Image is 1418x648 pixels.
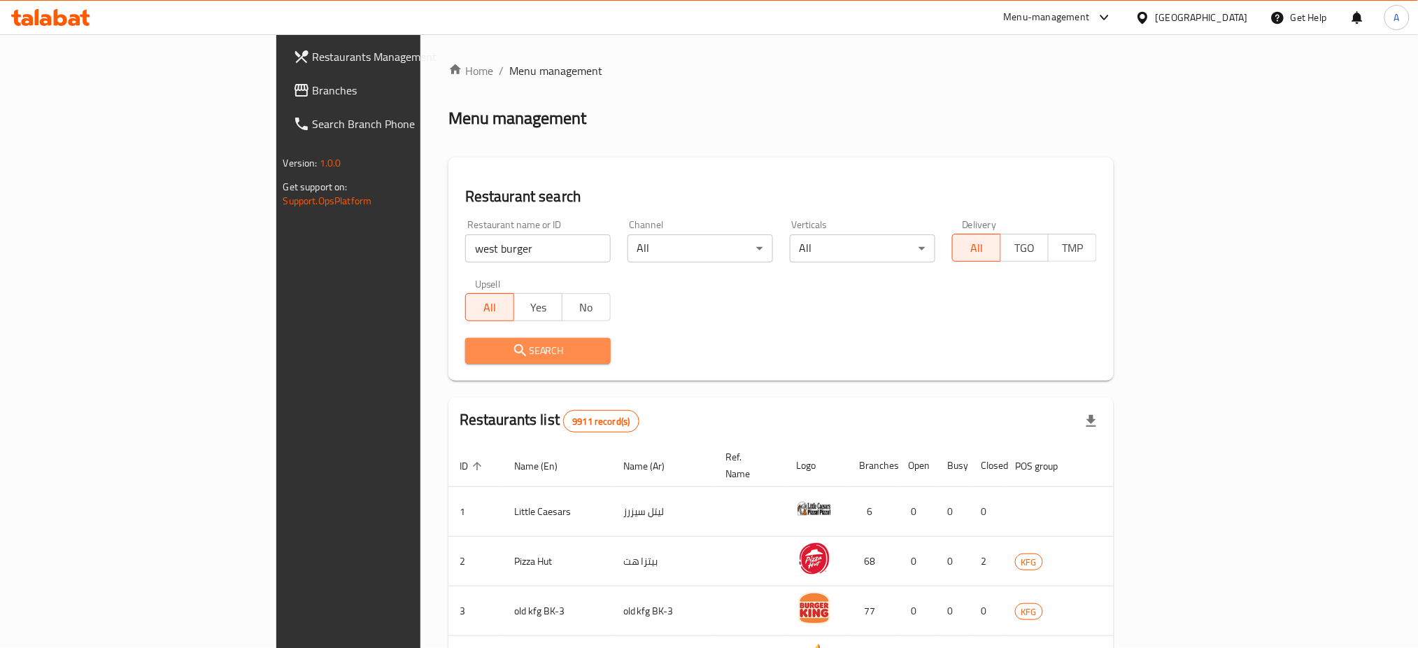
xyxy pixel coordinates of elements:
[937,586,970,636] td: 0
[448,107,586,129] h2: Menu management
[790,234,935,262] div: All
[1016,554,1042,570] span: KFG
[563,410,639,432] div: Total records count
[958,238,995,258] span: All
[568,297,605,318] span: No
[282,107,513,141] a: Search Branch Phone
[282,40,513,73] a: Restaurants Management
[970,487,1004,537] td: 0
[283,192,372,210] a: Support.OpsPlatform
[1394,10,1400,25] span: A
[898,586,937,636] td: 0
[726,449,769,482] span: Ref. Name
[503,586,612,636] td: old kfg BK-3
[937,487,970,537] td: 0
[562,293,611,321] button: No
[448,62,1114,79] nav: breadcrumb
[509,62,602,79] span: Menu management
[612,537,715,586] td: بيتزا هت
[1016,604,1042,620] span: KFG
[460,409,639,432] h2: Restaurants list
[282,73,513,107] a: Branches
[898,444,937,487] th: Open
[476,342,600,360] span: Search
[797,541,832,576] img: Pizza Hut
[313,82,502,99] span: Branches
[283,178,348,196] span: Get support on:
[1015,458,1076,474] span: POS group
[460,458,486,474] span: ID
[623,458,683,474] span: Name (Ar)
[472,297,509,318] span: All
[849,487,898,537] td: 6
[849,586,898,636] td: 77
[1004,9,1090,26] div: Menu-management
[786,444,849,487] th: Logo
[313,48,502,65] span: Restaurants Management
[514,458,576,474] span: Name (En)
[970,537,1004,586] td: 2
[612,487,715,537] td: ليتل سيزرز
[520,297,557,318] span: Yes
[465,234,611,262] input: Search for restaurant name or ID..
[503,537,612,586] td: Pizza Hut
[937,537,970,586] td: 0
[970,586,1004,636] td: 0
[513,293,562,321] button: Yes
[1156,10,1248,25] div: [GEOGRAPHIC_DATA]
[465,186,1098,207] h2: Restaurant search
[612,586,715,636] td: old kfg BK-3
[849,444,898,487] th: Branches
[465,338,611,364] button: Search
[475,279,501,289] label: Upsell
[937,444,970,487] th: Busy
[503,487,612,537] td: Little Caesars
[898,537,937,586] td: 0
[1075,404,1108,438] div: Export file
[465,293,514,321] button: All
[797,591,832,626] img: old kfg BK-3
[962,220,997,230] label: Delivery
[283,154,318,172] span: Version:
[970,444,1004,487] th: Closed
[1007,238,1044,258] span: TGO
[1000,234,1049,262] button: TGO
[628,234,773,262] div: All
[952,234,1001,262] button: All
[849,537,898,586] td: 68
[1048,234,1097,262] button: TMP
[1054,238,1091,258] span: TMP
[898,487,937,537] td: 0
[797,491,832,526] img: Little Caesars
[564,415,638,428] span: 9911 record(s)
[313,115,502,132] span: Search Branch Phone
[320,154,341,172] span: 1.0.0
